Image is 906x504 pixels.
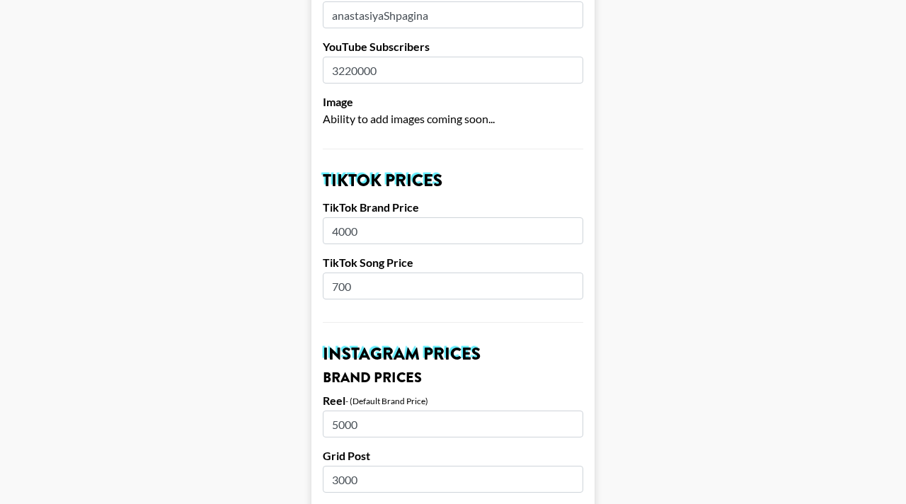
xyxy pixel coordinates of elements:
label: TikTok Brand Price [323,200,583,214]
label: Grid Post [323,449,583,463]
span: Ability to add images coming soon... [323,112,495,125]
label: Image [323,95,583,109]
label: Reel [323,394,345,408]
label: TikTok Song Price [323,256,583,270]
h2: TikTok Prices [323,172,583,189]
div: - (Default Brand Price) [345,396,428,406]
h3: Brand Prices [323,371,583,385]
label: YouTube Subscribers [323,40,583,54]
h2: Instagram Prices [323,345,583,362]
